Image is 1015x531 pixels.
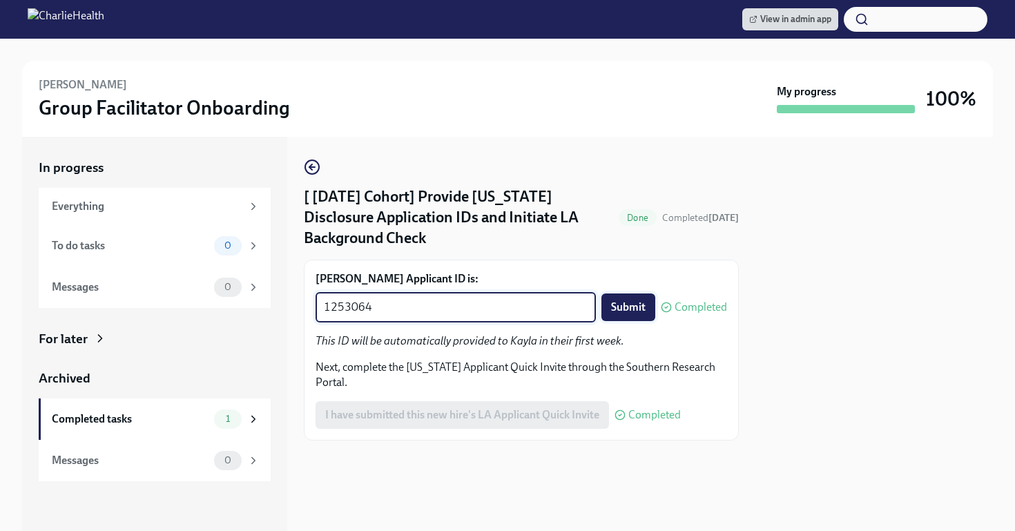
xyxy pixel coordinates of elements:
a: View in admin app [742,8,838,30]
div: Completed tasks [52,412,209,427]
img: CharlieHealth [28,8,104,30]
button: Submit [601,293,655,321]
h6: [PERSON_NAME] [39,77,127,93]
a: For later [39,330,271,348]
span: 1 [217,414,238,424]
p: Next, complete the [US_STATE] Applicant Quick Invite through the Southern Research Portal. [316,360,727,390]
a: To do tasks0 [39,225,271,267]
div: Everything [52,199,242,214]
div: Messages [52,280,209,295]
span: Completed [628,409,681,421]
span: 0 [216,455,240,465]
span: 0 [216,282,240,292]
h3: Group Facilitator Onboarding [39,95,290,120]
a: In progress [39,159,271,177]
span: Completed [675,302,727,313]
h3: 100% [926,86,976,111]
span: Done [619,213,657,223]
span: August 19th, 2025 14:51 [662,211,739,224]
a: Messages0 [39,440,271,481]
textarea: 1253064 [324,299,588,316]
strong: My progress [777,84,836,99]
span: 0 [216,240,240,251]
label: [PERSON_NAME] Applicant ID is: [316,271,727,287]
a: Everything [39,188,271,225]
div: Messages [52,453,209,468]
span: Completed [662,212,739,224]
h4: [ [DATE] Cohort] Provide [US_STATE] Disclosure Application IDs and Initiate LA Background Check [304,186,613,249]
a: Archived [39,369,271,387]
em: This ID will be automatically provided to Kayla in their first week. [316,334,624,347]
strong: [DATE] [708,212,739,224]
div: To do tasks [52,238,209,253]
span: Submit [611,300,646,314]
div: For later [39,330,88,348]
a: Messages0 [39,267,271,308]
a: Completed tasks1 [39,398,271,440]
span: View in admin app [749,12,831,26]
